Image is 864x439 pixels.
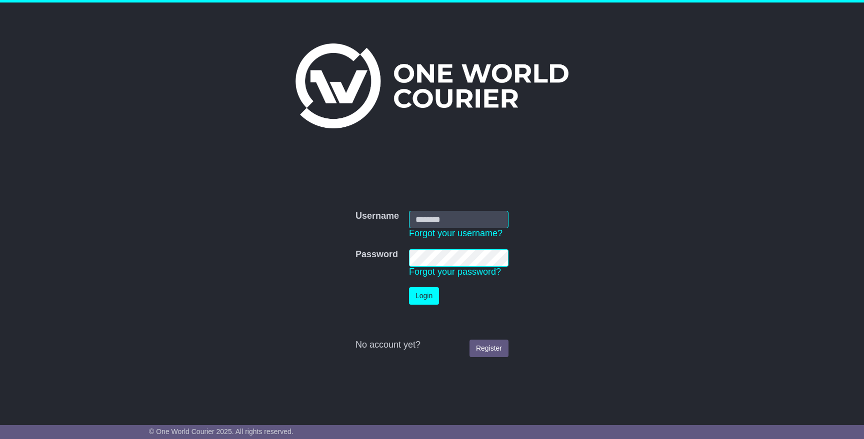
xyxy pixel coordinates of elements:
label: Username [355,211,399,222]
span: © One World Courier 2025. All rights reserved. [149,428,293,436]
label: Password [355,249,398,260]
button: Login [409,287,439,305]
a: Forgot your password? [409,267,501,277]
a: Forgot your username? [409,228,502,238]
img: One World [295,43,568,128]
div: No account yet? [355,340,508,351]
a: Register [469,340,508,357]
